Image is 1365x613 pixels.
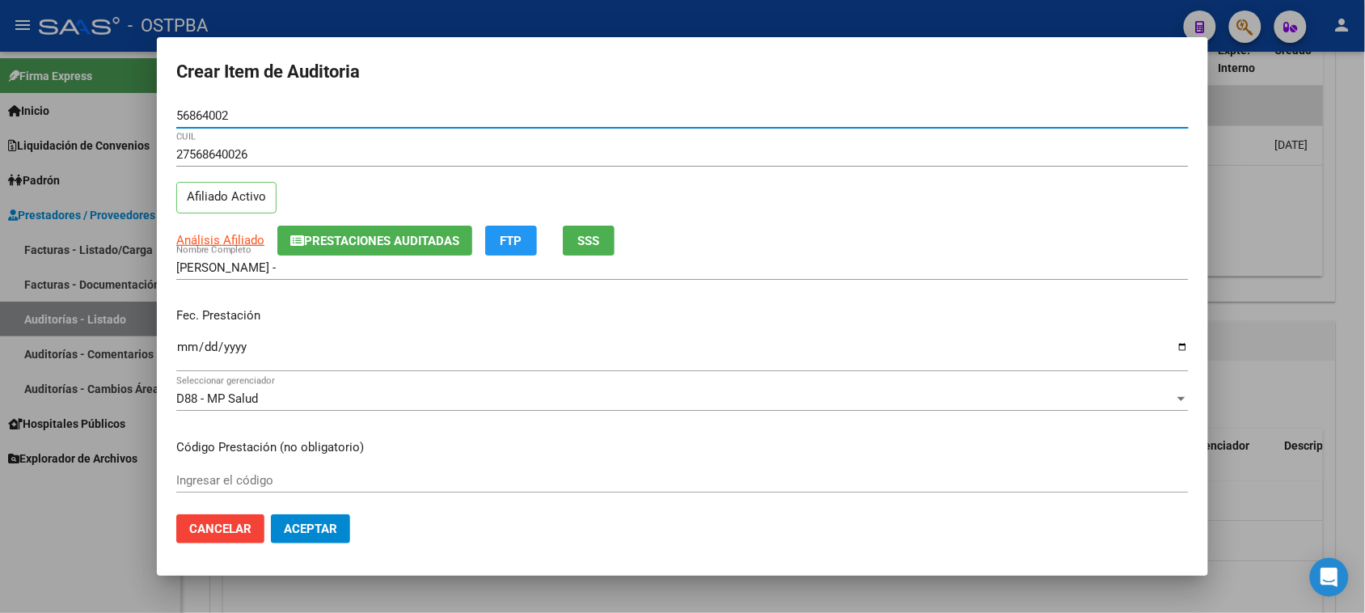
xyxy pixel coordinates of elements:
[284,522,337,536] span: Aceptar
[578,234,600,248] span: SSS
[176,182,277,213] p: Afiliado Activo
[501,234,522,248] span: FTP
[1310,558,1349,597] div: Open Intercom Messenger
[485,226,537,256] button: FTP
[176,306,1189,325] p: Fec. Prestación
[304,234,459,248] span: Prestaciones Auditadas
[277,226,472,256] button: Prestaciones Auditadas
[176,438,1189,457] p: Código Prestación (no obligatorio)
[176,57,1189,87] h2: Crear Item de Auditoria
[176,391,258,406] span: D88 - MP Salud
[176,514,264,543] button: Cancelar
[271,514,350,543] button: Aceptar
[563,226,615,256] button: SSS
[189,522,251,536] span: Cancelar
[176,233,264,247] span: Análisis Afiliado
